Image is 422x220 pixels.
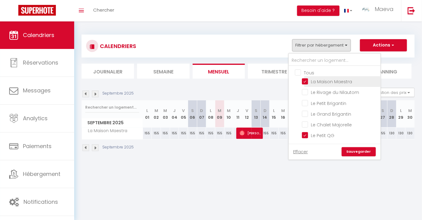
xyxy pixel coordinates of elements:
button: Filtrer par hébergement [292,39,351,51]
abbr: V [182,108,185,114]
div: 155 [152,128,161,139]
p: Septembre 2025 [102,144,134,150]
span: Réservations [23,59,58,66]
li: Trimestre [248,64,300,79]
abbr: S [381,108,384,114]
div: 155 [197,128,206,139]
abbr: S [191,108,194,114]
abbr: D [264,108,267,114]
a: Effacer [293,148,308,155]
abbr: M [164,108,167,114]
p: Septembre 2025 [102,91,134,96]
span: Analytics [23,114,48,122]
span: Maeva [375,5,394,13]
abbr: L [146,108,148,114]
div: 155 [260,128,270,139]
li: Planning [359,64,412,79]
div: 155 [170,128,179,139]
th: 14 [260,100,270,128]
th: 02 [152,100,161,128]
abbr: D [390,108,393,114]
img: Super Booking [18,5,56,16]
div: 155 [279,128,288,139]
span: Le Grand Brigantin [311,111,351,117]
span: Hébergement [23,170,60,178]
span: Chercher [93,7,114,13]
th: 06 [188,100,197,128]
th: 09 [215,100,224,128]
div: 130 [396,128,406,139]
th: 08 [206,100,215,128]
th: 10 [224,100,234,128]
th: 16 [279,100,288,128]
abbr: L [400,108,402,114]
abbr: J [237,108,239,114]
abbr: L [210,108,212,114]
h3: CALENDRIERS [98,39,136,53]
span: Messages [23,87,51,94]
li: Journalier [82,64,134,79]
th: 12 [242,100,252,128]
span: Septembre 2025 [82,118,143,127]
div: 155 [270,128,279,139]
abbr: J [173,108,176,114]
th: 30 [406,100,415,128]
div: 155 [179,128,188,139]
th: 04 [170,100,179,128]
input: Rechercher un logement... [85,102,139,113]
div: Filtrer par hébergement [288,53,381,160]
div: 155 [378,128,387,139]
span: Le Petit Brigantin [311,100,347,106]
input: Rechercher un logement... [289,55,380,66]
span: Le Chalet Majorelle [311,122,352,128]
abbr: V [246,108,248,114]
abbr: M [227,108,231,114]
button: Actions [360,39,407,51]
span: Paiements [23,142,52,150]
span: Calendriers [23,31,54,39]
a: Sauvegarder [342,147,376,156]
th: 13 [252,100,261,128]
button: Besoin d'aide ? [297,6,340,16]
span: La Maison Maestra [83,128,129,134]
div: 155 [143,128,152,139]
div: 155 [224,128,234,139]
span: [PERSON_NAME] [240,127,261,139]
th: 05 [179,100,188,128]
th: 27 [378,100,387,128]
abbr: M [218,108,222,114]
abbr: M [281,108,285,114]
div: 130 [387,128,397,139]
div: 155 [206,128,215,139]
div: 130 [406,128,415,139]
img: ... [362,6,371,12]
th: 28 [387,100,397,128]
button: Gestion des prix [369,88,415,97]
th: 17 [288,100,297,128]
abbr: L [273,108,275,114]
th: 15 [270,100,279,128]
img: logout [408,7,415,14]
div: 155 [215,128,224,139]
abbr: M [155,108,158,114]
div: 155 [288,128,297,139]
th: 29 [396,100,406,128]
li: Semaine [137,64,190,79]
abbr: S [255,108,257,114]
li: Mensuel [193,64,245,79]
th: 11 [233,100,242,128]
abbr: D [200,108,203,114]
div: 155 [188,128,197,139]
th: 03 [161,100,170,128]
span: Notifications [24,198,58,206]
button: Ouvrir le widget de chat LiveChat [5,2,23,21]
div: 155 [161,128,170,139]
th: 01 [143,100,152,128]
abbr: M [408,108,412,114]
th: 07 [197,100,206,128]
